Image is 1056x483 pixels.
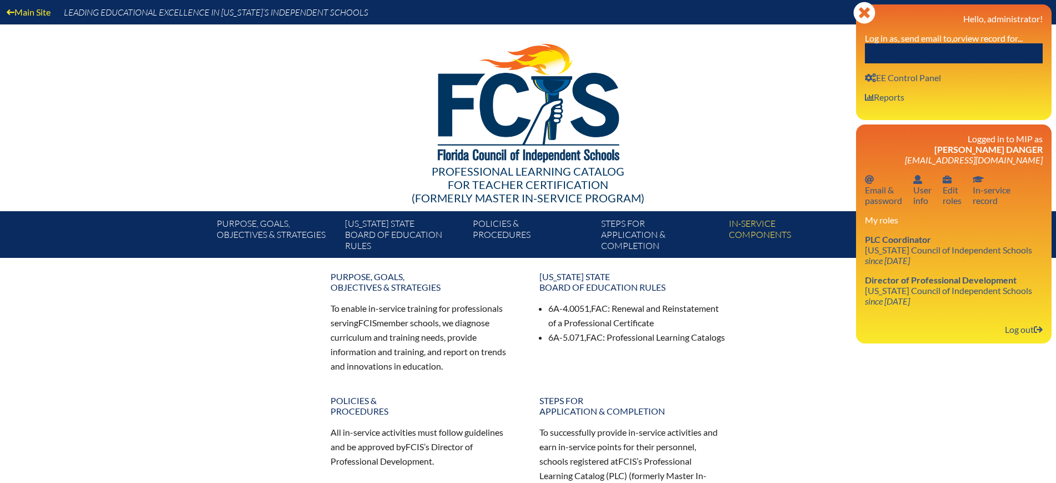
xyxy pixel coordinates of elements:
[448,178,608,191] span: for Teacher Certification
[865,13,1043,24] h3: Hello, administrator!
[413,24,643,176] img: FCISlogo221.eps
[953,33,961,43] i: or
[860,272,1037,308] a: Director of Professional Development [US_STATE] Council of Independent Schools since [DATE]
[533,267,733,297] a: [US_STATE] StateBoard of Education rules
[934,144,1043,155] span: [PERSON_NAME] Danger
[860,232,1037,268] a: PLC Coordinator [US_STATE] Council of Independent Schools since [DATE]
[943,175,952,184] svg: User info
[586,332,603,342] span: FAC
[860,89,909,104] a: User infoReports
[860,172,907,208] a: Email passwordEmail &password
[909,172,936,208] a: User infoUserinfo
[865,133,1043,165] h3: Logged in to MIP as
[865,275,1017,285] span: Director of Professional Development
[860,70,945,85] a: User infoEE Control Panel
[597,216,724,258] a: Steps forapplication & completion
[853,2,875,24] svg: Close
[609,470,624,481] span: PLC
[1000,322,1047,337] a: Log outLog out
[865,215,1043,225] h3: My roles
[331,301,517,373] p: To enable in-service training for professionals serving member schools, we diagnose curriculum an...
[324,267,524,297] a: Purpose, goals,objectives & strategies
[324,391,524,421] a: Policies &Procedures
[865,93,874,102] svg: User info
[548,330,726,345] li: 6A-5.071, : Professional Learning Catalogs
[973,175,984,184] svg: In-service record
[208,165,848,205] div: Professional Learning Catalog (formerly Master In-service Program)
[212,216,340,258] a: Purpose, goals,objectives & strategies
[548,301,726,330] li: 6A-4.0051, : Renewal and Reinstatement of a Professional Certificate
[865,33,1023,43] label: Log in as, send email to, view record for...
[358,317,377,328] span: FCIS
[533,391,733,421] a: Steps forapplication & completion
[968,172,1015,208] a: In-service recordIn-servicerecord
[406,441,424,452] span: FCIS
[1034,325,1043,334] svg: Log out
[341,216,468,258] a: [US_STATE] StateBoard of Education rules
[724,216,852,258] a: In-servicecomponents
[905,155,1043,165] span: [EMAIL_ADDRESS][DOMAIN_NAME]
[865,255,910,266] i: since [DATE]
[591,303,608,313] span: FAC
[865,296,910,306] i: since [DATE]
[331,425,517,469] p: All in-service activities must follow guidelines and be approved by ’s Director of Professional D...
[865,73,876,82] svg: User info
[865,175,874,184] svg: Email password
[865,234,931,245] span: PLC Coordinator
[913,175,922,184] svg: User info
[618,456,637,466] span: FCIS
[2,4,55,19] a: Main Site
[938,172,966,208] a: User infoEditroles
[468,216,596,258] a: Policies &Procedures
